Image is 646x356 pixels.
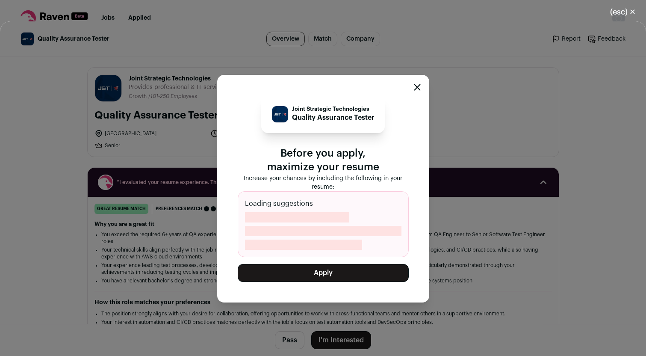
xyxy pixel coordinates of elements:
button: Apply [238,264,409,282]
button: Close modal [600,3,646,21]
p: Joint Strategic Technologies [292,106,375,113]
img: 7ca1fafbf98fb771d10f9c42aaee06e3610678060be27e3364318d8839f79435.jpg [272,106,288,122]
button: Close modal [414,84,421,91]
p: Quality Assurance Tester [292,113,375,123]
p: Increase your chances by including the following in your resume: [238,174,409,191]
p: Before you apply, maximize your resume [238,147,409,174]
div: Loading suggestions [238,191,409,257]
